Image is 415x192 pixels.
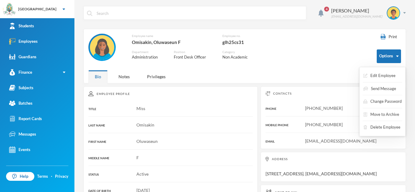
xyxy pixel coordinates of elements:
[9,38,38,45] div: Employees
[222,34,271,38] div: Employee no.
[37,173,48,180] a: Terms
[261,152,406,182] div: [STREET_ADDRESS]. [EMAIL_ADDRESS][DOMAIN_NAME]
[222,38,271,46] div: glh25cs31
[9,131,36,137] div: Messages
[132,50,165,54] div: Department
[3,3,15,15] img: logo
[112,70,136,83] div: Notes
[88,91,253,96] div: Employee Profile
[132,54,165,60] div: Administration
[331,7,382,14] div: [PERSON_NAME]
[363,109,400,120] button: Move to Archive
[222,50,255,54] div: Category
[55,173,68,180] a: Privacy
[136,155,139,160] span: F
[88,70,108,83] div: Bio
[363,96,402,107] button: Change Password
[266,157,401,161] div: Address
[305,138,376,143] span: [EMAIL_ADDRESS][DOMAIN_NAME]
[136,106,145,111] span: Miss
[136,171,149,177] span: Active
[136,122,154,127] span: Omisakin
[132,38,213,46] div: Omisakin, Oluwaseun F
[377,49,401,63] button: Options
[387,7,400,19] img: STUDENT
[6,172,34,181] a: Help
[9,147,30,153] div: Events
[136,139,158,144] span: Oluwaseun
[305,106,343,111] span: [PHONE_NUMBER]
[9,54,36,60] div: Guardians
[174,50,213,54] div: Position
[266,91,401,96] div: Contacts
[174,54,213,60] div: Front Desk Officer
[96,6,303,20] input: Search
[18,6,57,12] div: [GEOGRAPHIC_DATA]
[331,14,382,19] div: [EMAIL_ADDRESS][DOMAIN_NAME]
[51,173,52,180] div: ·
[132,34,213,38] div: Employee name
[377,34,401,40] button: Print
[87,11,92,16] img: search
[9,116,42,122] div: Report Cards
[324,7,329,12] span: 4
[9,69,32,76] div: Finance
[363,122,401,133] button: Delete Employee
[90,35,114,59] img: EMPLOYEE
[222,54,255,60] div: Non Academic
[141,70,172,83] div: Privileges
[363,70,396,81] button: Edit Employee
[9,23,34,29] div: Students
[9,100,33,106] div: Batches
[363,83,397,94] button: Send Message
[305,122,343,127] span: [PHONE_NUMBER]
[9,85,33,91] div: Subjects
